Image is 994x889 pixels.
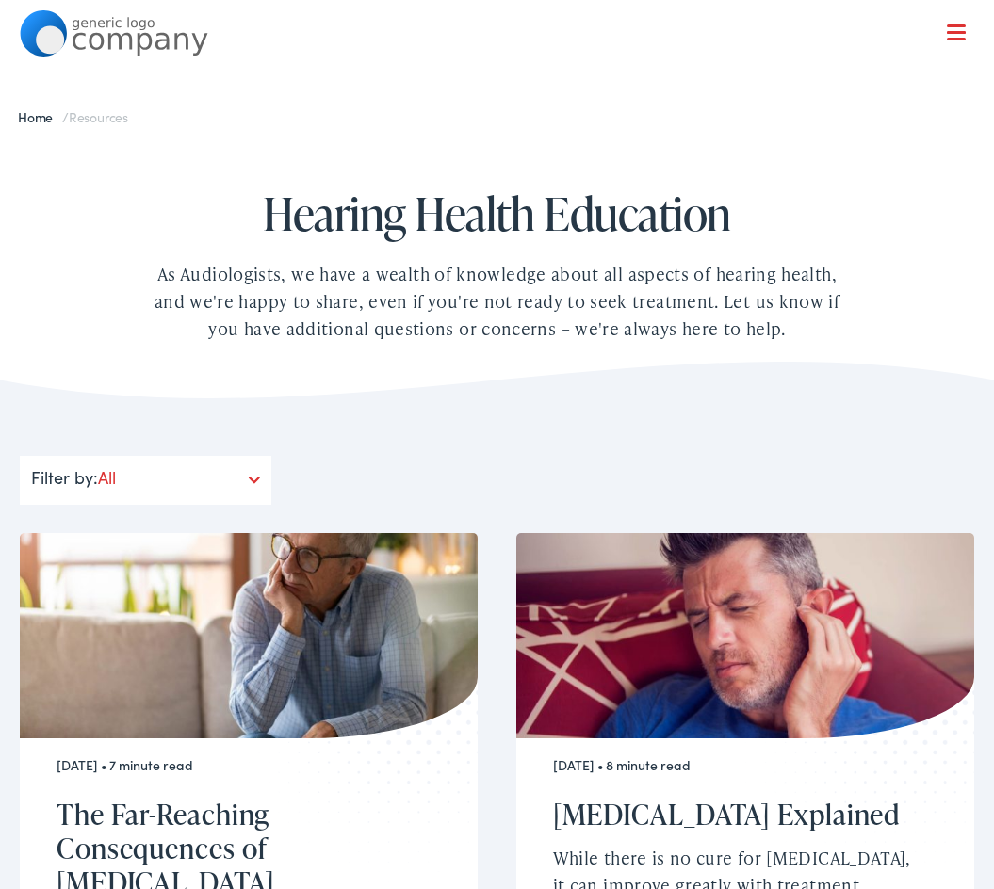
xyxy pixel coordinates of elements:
[149,261,846,342] div: As Audiologists, we have a wealth of knowledge about all aspects of hearing health, and we're hap...
[34,75,974,134] a: What We Offer
[18,107,62,126] a: Home
[553,797,920,831] h2: [MEDICAL_DATA] Explained
[69,107,128,126] span: Resources
[20,456,271,505] div: Filter by:
[553,757,920,773] div: [DATE] • 8 minute read
[18,107,128,126] span: /
[57,757,423,773] div: [DATE] • 7 minute read
[92,188,903,238] h1: Hearing Health Education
